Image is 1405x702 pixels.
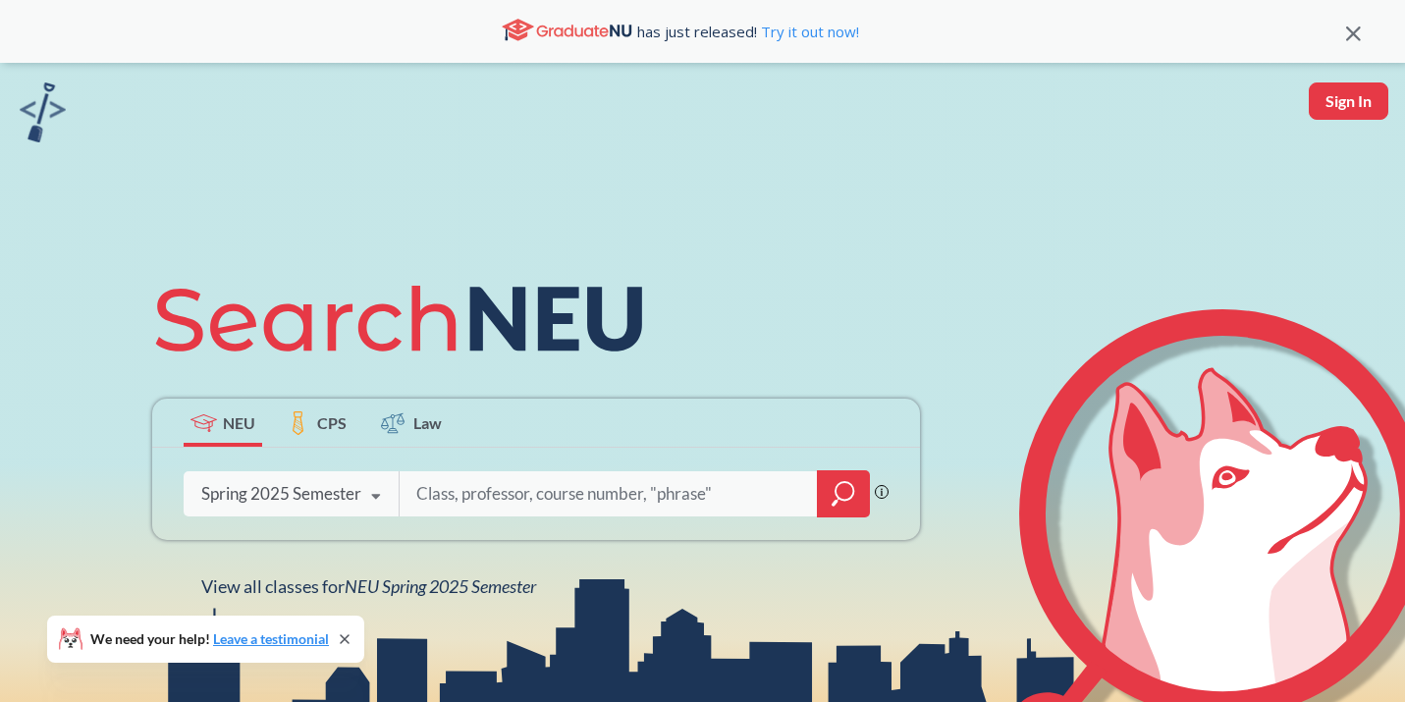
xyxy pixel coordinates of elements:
a: Try it out now! [757,22,859,41]
span: NEU [223,411,255,434]
div: Spring 2025 Semester [201,483,361,505]
span: We need your help! [90,632,329,646]
span: has just released! [637,21,859,42]
span: Law [413,411,442,434]
svg: magnifying glass [832,480,855,508]
div: magnifying glass [817,470,870,517]
a: sandbox logo [20,82,66,148]
span: NEU Spring 2025 Semester [345,575,536,597]
img: sandbox logo [20,82,66,142]
span: CPS [317,411,347,434]
a: Leave a testimonial [213,630,329,647]
input: Class, professor, course number, "phrase" [414,473,803,514]
span: View all classes for [201,575,536,597]
button: Sign In [1309,82,1388,120]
